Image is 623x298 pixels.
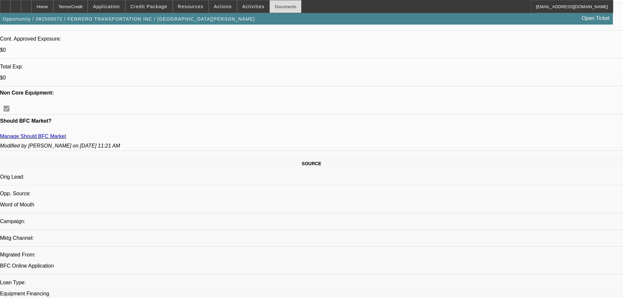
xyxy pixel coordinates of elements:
span: Resources [178,4,203,9]
button: Application [88,0,125,13]
span: SOURCE [302,161,321,166]
button: Actions [209,0,237,13]
span: Application [93,4,120,9]
button: Credit Package [126,0,172,13]
span: Activities [242,4,265,9]
span: Credit Package [130,4,167,9]
span: Actions [214,4,232,9]
a: Open Ticket [579,13,612,24]
button: Resources [173,0,208,13]
span: Opportunity / 082500072 / FERRERO TRANSPORTATION INC / [GEOGRAPHIC_DATA][PERSON_NAME] [3,16,255,22]
button: Activities [237,0,269,13]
